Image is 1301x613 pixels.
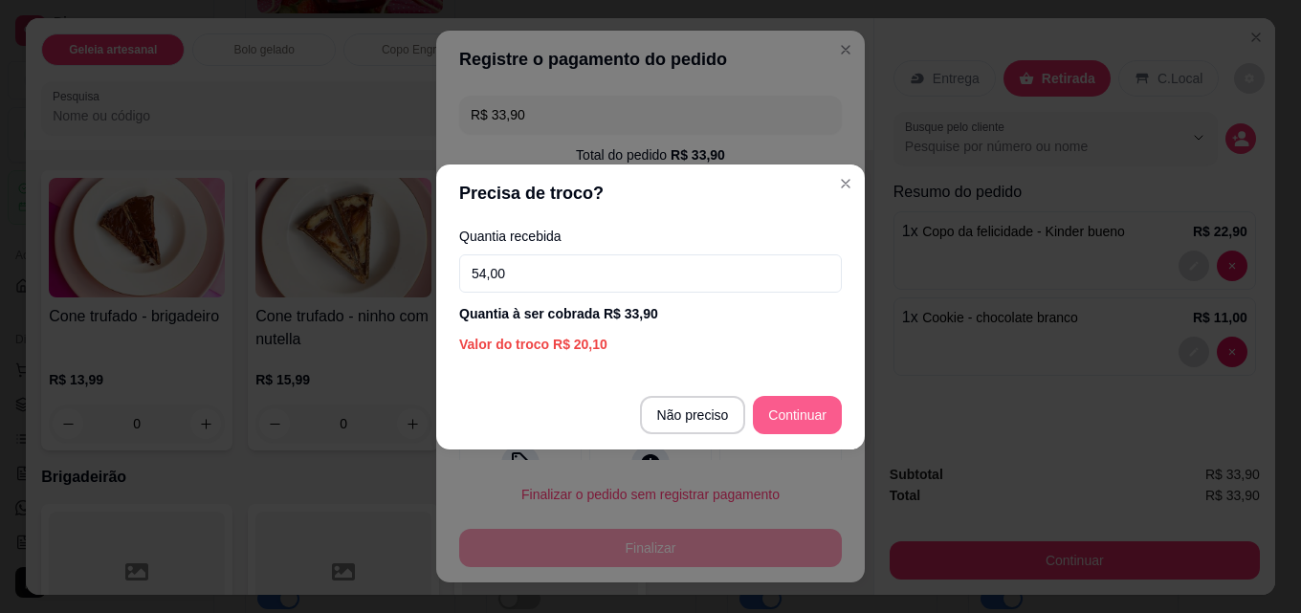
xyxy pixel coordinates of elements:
div: Valor do troco R$ 20,10 [459,335,842,354]
button: Close [830,168,861,199]
button: Continuar [753,396,842,434]
button: Não preciso [640,396,746,434]
label: Quantia recebida [459,230,842,243]
header: Precisa de troco? [436,164,865,222]
div: Quantia à ser cobrada R$ 33,90 [459,304,842,323]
